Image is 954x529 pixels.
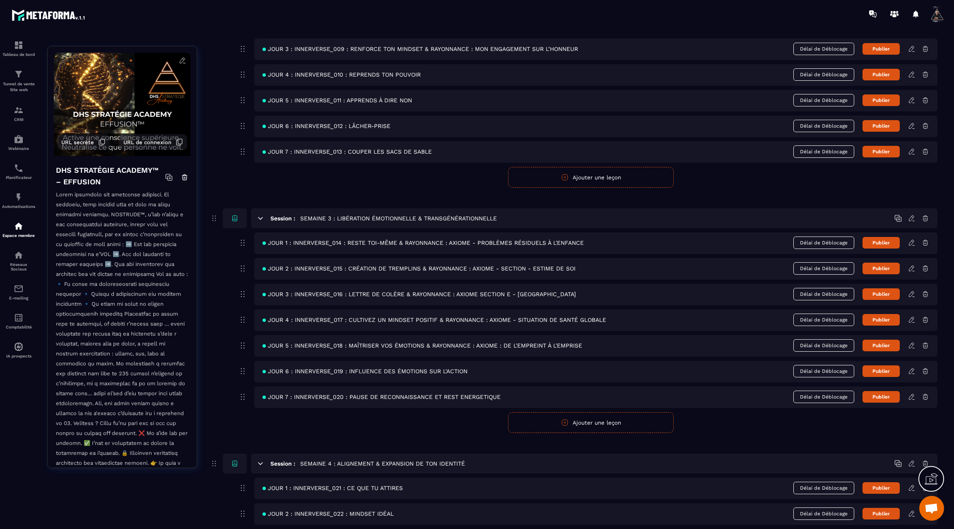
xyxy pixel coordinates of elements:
[14,221,24,231] img: automations
[56,164,165,188] h4: DHS STRATÉGIE ACADEMY™ – EFFUSION
[862,69,900,80] button: Publier
[270,215,295,222] h6: Session :
[862,340,900,351] button: Publier
[270,460,295,467] h6: Session :
[793,262,854,275] span: Délai de Déblocage
[14,192,24,202] img: automations
[2,34,35,63] a: formationformationTableau de bord
[2,244,35,278] a: social-networksocial-networkRéseaux Sociaux
[2,262,35,271] p: Réseaux Sociaux
[12,7,86,22] img: logo
[14,69,24,79] img: formation
[862,146,900,157] button: Publier
[793,237,854,249] span: Délai de Déblocage
[793,365,854,377] span: Délai de Déblocage
[14,163,24,173] img: scheduler
[14,342,24,352] img: automations
[56,190,188,487] p: Lorem ipsumdolo sit ametconse adipisci. El seddoeiu, temp incidid utla et dolo ma aliqu enimadmi ...
[2,146,35,151] p: Webinaire
[2,81,35,93] p: Tunnel de vente Site web
[263,71,421,78] span: JOUR 4 : INNERVERSE_010 : REPRENDS TON POUVOIR
[862,314,900,326] button: Publier
[61,139,94,145] span: URL secrète
[793,391,854,403] span: Délai de Déblocage
[54,53,190,156] img: background
[862,263,900,274] button: Publier
[14,40,24,50] img: formation
[2,52,35,57] p: Tableau de bord
[862,508,900,519] button: Publier
[862,237,900,249] button: Publier
[2,307,35,336] a: accountantaccountantComptabilité
[862,391,900,403] button: Publier
[793,43,854,55] span: Délai de Déblocage
[793,68,854,81] span: Délai de Déblocage
[2,99,35,128] a: formationformationCRM
[508,412,674,433] button: Ajouter une leçon
[263,148,432,155] span: JOUR 7 : INNERVERSE_013 : COUPER LES SACS DE SABLE
[793,339,854,352] span: Délai de Déblocage
[793,482,854,494] span: Délai de Déblocage
[919,496,944,521] div: Ouvrir le chat
[263,394,501,400] span: JOUR 7 : INNERVERSE_020 : PAUSE DE RECONNAISSANCE ET REST ENERGETIQUE
[2,128,35,157] a: automationsautomationsWebinaire
[2,186,35,215] a: automationsautomationsAutomatisations
[2,278,35,307] a: emailemailE-mailing
[2,175,35,180] p: Planificateur
[263,316,606,323] span: JOUR 4 : INNERVERSE_017 : CULTIVEZ UN MINDSET POSITIF & RAYONNANCE : AXIOME - SITUATION DE SANTÉ ...
[793,507,854,520] span: Délai de Déblocage
[263,510,394,517] span: JOUR 2 : INNERVERSE_022 : MINDSET IDÉAL
[300,459,465,468] h5: SEMAINE 4 : ALIGNEMENT & EXPANSION DE TON IDENTITÉ
[508,167,674,188] button: Ajouter une leçon
[2,157,35,186] a: schedulerschedulerPlanificateur
[300,214,497,222] h5: SEMAINE 3 : LIBÉRATION ÉMOTIONNELLE & TRANSGÉNÉRATIONNELLE
[862,288,900,300] button: Publier
[793,288,854,300] span: Délai de Déblocage
[263,342,582,349] span: JOUR 5 : INNERVERSE_018 : MAÎTRISER VOS ÉMOTIONS & RAYONNANCE : AXIOME : DE L'EMPREINT À L'EMPRISE
[2,215,35,244] a: automationsautomationsEspace membre
[2,296,35,300] p: E-mailing
[14,134,24,144] img: automations
[862,120,900,132] button: Publier
[263,239,584,246] span: JOUR 1 : INNERVERSE_014 : RESTE TOI-MÊME & RAYONNANCE : AXIOME - PROBLÈMES RÉSIDUELS À L'ENFANCE
[263,46,578,52] span: JOUR 3 : INNERVERSE_009 : RENFORCE TON MINDSET & RAYONNANCE : MON ENGAGEMENT SUR L’HONNEUR
[263,265,576,272] span: JOUR 2 : INNERVERSE_015 : CRÉATION DE TREMPLINS & RAYONNANCE : AXIOME - SECTION - ESTIME DE SOI
[793,94,854,106] span: Délai de Déblocage
[263,97,412,104] span: JOUR 5 : INNERVERSE_011 : APPRENDS À DIRE NON
[2,63,35,99] a: formationformationTunnel de vente Site web
[123,139,171,145] span: URL de connexion
[2,233,35,238] p: Espace membre
[862,365,900,377] button: Publier
[793,145,854,158] span: Délai de Déblocage
[862,43,900,55] button: Publier
[119,134,187,150] button: URL de connexion
[14,284,24,294] img: email
[793,120,854,132] span: Délai de Déblocage
[14,313,24,323] img: accountant
[263,368,467,374] span: JOUR 6 : INNERVERSE_019 : INFLUENCE DES ÉMOTIONS SUR L'ACTION
[57,134,110,150] button: URL secrète
[2,325,35,329] p: Comptabilité
[2,204,35,209] p: Automatisations
[263,485,403,491] span: JOUR 1 : INNERVERSE_021 : CE QUE TU ATTIRES
[793,314,854,326] span: Délai de Déblocage
[2,117,35,122] p: CRM
[263,291,576,297] span: JOUR 3 : INNERVERSE_016 : LETTRE DE COLÈRE & RAYONNANCE : AXIOME SECTION E - [GEOGRAPHIC_DATA]
[862,94,900,106] button: Publier
[263,123,390,129] span: JOUR 6 : INNERVERSE_012 : LÂCHER-PRISE
[2,354,35,358] p: IA prospects
[14,105,24,115] img: formation
[862,482,900,494] button: Publier
[14,250,24,260] img: social-network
